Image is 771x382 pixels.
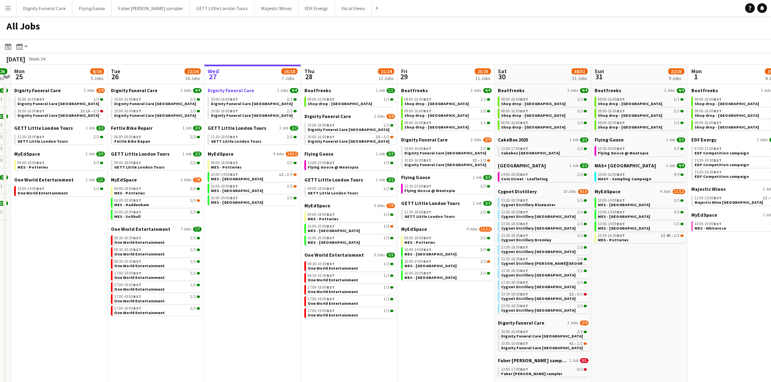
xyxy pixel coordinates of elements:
span: BST [617,120,625,125]
span: Flying Goose @ Meatopia [308,165,358,170]
div: Dignity Funeral Care2 Jobs3/410:00-16:00BST2/2Dignity Funeral Care [GEOGRAPHIC_DATA]10:00-16:00BS... [304,113,395,151]
span: Dignity Funeral Care Southampton [211,113,293,118]
a: [GEOGRAPHIC_DATA]1 Job2/2 [498,163,588,169]
span: 10:00-16:00 [114,109,141,113]
span: BST [423,120,431,125]
span: BST [617,97,625,102]
span: Dignity Funeral Care [401,137,448,143]
span: Dignity Funeral Care [111,87,157,93]
a: GETT Little London Tours1 Job2/2 [111,151,202,157]
div: Beatfreeks3 Jobs4/408:00-16:00BST1/1Shop drop - [GEOGRAPHIC_DATA]08:00-16:00BST2/2Shop drop - [GE... [401,87,492,137]
span: BST [230,160,238,165]
span: 06:00-09:00 [114,135,141,139]
div: GETT Little London Tours1 Job2/209:00-18:00BST2/2GETT Little London Tours [111,151,202,177]
div: • [308,135,393,139]
div: MyEdSpace4 Jobs10/1209:00-18:00BST3/3MES - Potteries10:00-14:00BST1I•2/3MES - [GEOGRAPHIC_DATA]16... [208,151,298,207]
span: 2/2 [190,97,196,101]
span: 3/3 [287,161,293,165]
a: 10:00-16:00BST3I•1/2Dignity Funeral Care [GEOGRAPHIC_DATA] [404,158,490,167]
span: 09:00-18:00 [114,161,141,165]
span: 1 Job [183,152,191,156]
button: Majestic Wines [255,0,298,16]
span: 08:00-16:00 [501,109,528,113]
span: 3 Jobs [567,88,578,93]
span: 3/3 [96,152,105,156]
span: 2 Jobs [181,88,191,93]
a: 10:00-16:00BST2/2Dignity Funeral Care [GEOGRAPHIC_DATA] [308,122,393,132]
div: GETT Little London Tours1 Job2/211:30-18:00BST2/2GETT Little London Tours [208,125,298,151]
span: 2/2 [190,109,196,113]
a: MyEdSpace1 Job3/3 [14,151,105,157]
span: 1/1 [480,121,486,125]
span: 0/2 [93,109,99,113]
span: BST [714,146,722,151]
span: Shop drop - Manchester [404,113,469,118]
span: 2/2 [480,147,486,151]
a: GETT Little London Tours1 Job2/2 [208,125,298,131]
span: BST [133,108,141,114]
span: 2/2 [93,135,99,139]
span: Dignity Funeral Care [208,87,254,93]
span: BST [327,122,335,128]
span: 3I [80,109,85,113]
span: 2/2 [290,126,298,131]
a: Beatfreeks3 Jobs4/4 [401,87,492,93]
span: 4/4 [483,88,492,93]
span: BST [714,158,722,163]
a: 10:00-14:00BST1I•2/3MES - [GEOGRAPHIC_DATA] [211,172,297,181]
a: 06:00-09:00BST2/2Fettle Bike Repair [114,134,200,144]
span: Dignity Funeral Care Aberdeen [17,101,99,106]
span: 12:00-23:00 [308,161,335,165]
div: Flying Goose1 Job3/310:30-19:00BST3/3Flying Goose @ Meatopia [595,137,685,163]
span: Dignity Funeral Care [304,113,351,119]
span: 2/2 [577,147,583,151]
span: 2 Jobs [84,88,95,93]
button: EDF Energy [298,0,335,16]
span: 2/2 [287,97,293,101]
span: Shop drop - Manchester [501,113,565,118]
span: 1 Job [376,152,385,156]
span: 3/4 [483,137,492,142]
div: CakeBox 20251 Job2/211:00-17:00BST2/2Cakebox [GEOGRAPHIC_DATA] [498,137,588,163]
span: Dignity Funeral Care Aberdeen [308,127,389,132]
span: GETT Little London Tours [17,139,68,144]
span: 1 Job [666,163,675,168]
span: 09:00-18:00 [211,161,238,165]
a: 08:00-16:00BST2/2Shop drop - [GEOGRAPHIC_DATA] [404,108,490,118]
a: Flying Goose1 Job3/3 [595,137,685,143]
span: Beatfreeks [691,87,718,93]
a: 08:00-16:00BST1/1Shop drop - [GEOGRAPHIC_DATA] [598,120,684,129]
span: BST [520,146,528,151]
span: 2/2 [96,126,105,131]
a: 09:00-18:00BST3/3MES - Potteries [211,160,297,169]
span: EDF Energy [691,137,716,143]
span: CakeBox 2025 [498,137,528,143]
span: MES - Potteries [211,165,242,170]
span: BST [520,120,528,125]
a: MyEdSpace4 Jobs10/12 [208,151,298,157]
a: Dignity Funeral Care2 Jobs2/4 [14,87,105,93]
span: 2 Jobs [277,88,288,93]
span: 3I [376,135,380,139]
span: BST [714,108,722,114]
a: 10:00-16:00BST3I•1/2Dignity Funeral Care [GEOGRAPHIC_DATA] [308,134,393,144]
div: Dignity Funeral Care2 Jobs4/410:00-16:00BST2/2Dignity Funeral Care [GEOGRAPHIC_DATA]10:00-16:00BS... [111,87,202,125]
span: Beatfreeks [595,87,621,93]
span: 10:00-14:00 [211,173,238,177]
span: 10:30-19:00 [598,147,625,151]
a: 10:00-16:00BST2/2Dignity Funeral Care [GEOGRAPHIC_DATA] [114,97,200,106]
a: 10:00-16:00BST3I1A•0/2Dignity Funeral Care [GEOGRAPHIC_DATA] [17,108,103,118]
span: MyEdSpace [14,151,40,157]
span: Dignity Funeral Care Aberdeen [211,101,293,106]
span: 09:00-18:00 [17,161,45,165]
span: Fettle Bike Repair [111,125,153,131]
span: 4/4 [677,163,685,168]
span: Cakebox Surrey [501,150,560,156]
span: 08:00-16:00 [404,97,431,101]
span: EDF Competition campaign [695,162,749,167]
a: MAS+ [GEOGRAPHIC_DATA]1 Job4/4 [595,163,685,169]
a: 11:00-17:00BST2/2Cakebox [GEOGRAPHIC_DATA] [501,146,587,155]
span: 1 Job [279,126,288,131]
a: Dignity Funeral Care2 Jobs4/4 [208,87,298,93]
span: GETT Little London Tours [14,125,73,131]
